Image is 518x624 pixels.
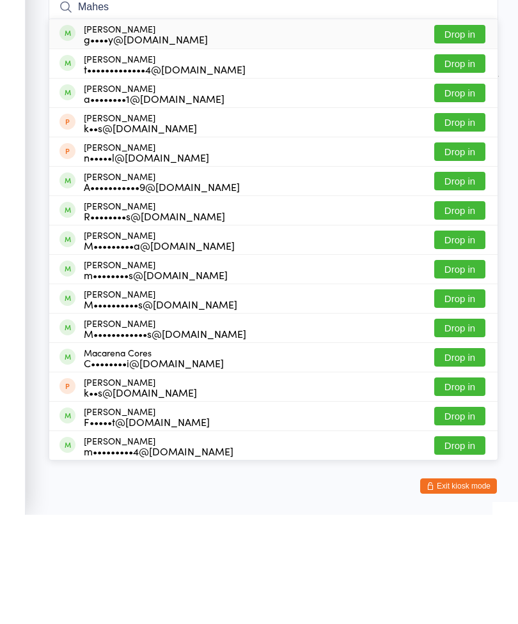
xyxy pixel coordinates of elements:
button: Drop in [434,399,485,417]
div: t•••••••••••••4@[DOMAIN_NAME] [84,173,246,183]
div: M•••••••••a@[DOMAIN_NAME] [84,349,235,360]
div: k••s@[DOMAIN_NAME] [84,232,197,242]
button: Drop in [434,134,485,153]
div: m•••••••••4@[DOMAIN_NAME] [84,555,233,565]
div: [PERSON_NAME] [84,133,208,153]
button: Drop in [434,222,485,241]
input: Search [49,102,498,131]
div: M••••••••••••s@[DOMAIN_NAME] [84,438,246,448]
button: Drop in [434,545,485,564]
div: k••s@[DOMAIN_NAME] [84,496,197,506]
div: [PERSON_NAME] [84,427,246,448]
button: Drop in [434,252,485,270]
div: [PERSON_NAME] [84,545,233,565]
div: [PERSON_NAME] [84,310,225,330]
div: R••••••••s@[DOMAIN_NAME] [84,320,225,330]
div: [PERSON_NAME] [84,163,246,183]
span: Fitness Venue [49,58,478,71]
div: [PERSON_NAME] [84,515,210,536]
div: [PERSON_NAME] [84,398,237,418]
div: [PERSON_NAME] [84,369,228,389]
div: M••••••••••s@[DOMAIN_NAME] [84,408,237,418]
button: Drop in [434,193,485,211]
div: [PERSON_NAME] [84,192,224,213]
h2: Kundalini Yoga Check-in [49,18,498,39]
button: Drop in [434,340,485,358]
div: m••••••••s@[DOMAIN_NAME] [84,379,228,389]
div: [PERSON_NAME] [84,251,209,271]
div: Macarena Cores [84,457,224,477]
span: Old Church [49,71,498,84]
div: [PERSON_NAME] [84,486,197,506]
div: F•••••t@[DOMAIN_NAME] [84,526,210,536]
div: [PERSON_NAME] [84,280,240,301]
div: A•••••••••••9@[DOMAIN_NAME] [84,291,240,301]
button: Drop in [434,428,485,446]
button: Drop in [434,457,485,476]
div: a••••••••1@[DOMAIN_NAME] [84,202,224,213]
button: Drop in [434,369,485,388]
button: Drop in [434,164,485,182]
button: Drop in [434,281,485,300]
button: Exit kiosk mode [420,588,497,603]
button: Drop in [434,487,485,505]
button: Drop in [434,310,485,329]
div: [PERSON_NAME] [84,339,235,360]
span: [DATE] 8:00am [49,45,478,58]
div: g••••y@[DOMAIN_NAME] [84,143,208,153]
button: Drop in [434,516,485,535]
div: C••••••••i@[DOMAIN_NAME] [84,467,224,477]
div: n•••••l@[DOMAIN_NAME] [84,261,209,271]
div: [PERSON_NAME] [84,222,197,242]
